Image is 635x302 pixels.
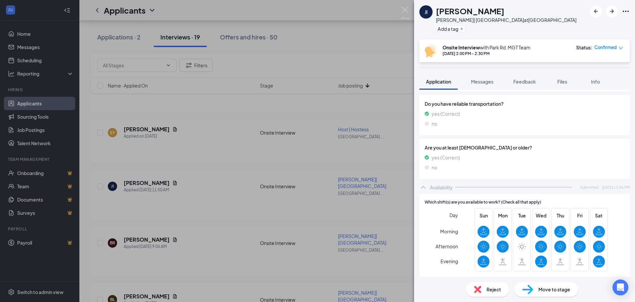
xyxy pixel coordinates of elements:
span: Thu [554,212,566,219]
span: Move to stage [538,286,570,293]
h1: [PERSON_NAME] [436,5,504,17]
svg: ArrowLeftNew [592,7,600,15]
span: Day [449,211,458,219]
span: Wed [535,212,547,219]
span: Which shift(s) are you available to work? (Check all that apply) [425,199,541,206]
span: Evening [441,255,458,267]
span: Sat [593,212,605,219]
span: yes (Correct) [432,154,460,161]
div: Status : [576,44,592,51]
svg: Ellipses [622,7,630,15]
button: PlusAdd a tag [436,25,465,32]
b: Onsite Interview [443,44,480,50]
span: Are you at least [DEMOGRAPHIC_DATA] or older? [425,144,624,151]
span: Messages [471,79,493,85]
button: ArrowRight [606,5,618,17]
div: Open Intercom Messenger [613,279,628,295]
span: Info [591,79,600,85]
span: Afternoon [436,240,458,252]
button: ArrowLeftNew [590,5,602,17]
span: [DATE] 12:06 PM [602,184,630,190]
span: yes (Correct) [432,110,460,117]
span: no [432,120,437,127]
span: Sun [478,212,489,219]
span: Files [557,79,567,85]
svg: ArrowRight [608,7,616,15]
span: down [618,46,623,50]
span: Reject [487,286,501,293]
span: Submitted: [580,184,599,190]
div: [PERSON_NAME]| [GEOGRAPHIC_DATA] at [GEOGRAPHIC_DATA] [436,17,576,23]
span: Do you have reliable transportation? [425,100,624,107]
svg: Plus [460,27,464,31]
div: [DATE] 2:00 PM - 2:30 PM [443,51,530,56]
span: Tue [516,212,528,219]
span: no [432,164,437,171]
span: Mon [497,212,509,219]
div: Availability [430,184,453,191]
span: Feedback [513,79,536,85]
svg: ChevronUp [419,183,427,191]
span: Application [426,79,451,85]
span: Morning [440,225,458,237]
div: with Park Rd. MGT Team [443,44,530,51]
span: Confirmed [594,44,617,51]
span: Fri [574,212,586,219]
div: JI [425,9,428,15]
